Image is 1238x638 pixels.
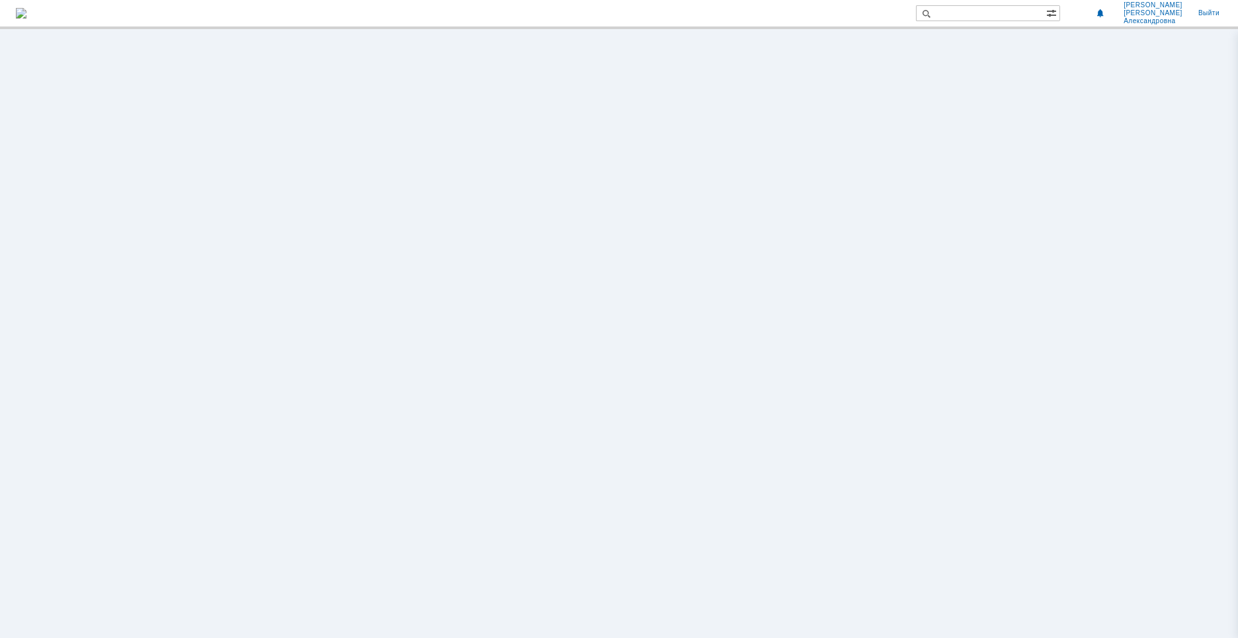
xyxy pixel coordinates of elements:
img: logo [16,8,26,19]
span: Александровна [1124,17,1182,25]
span: [PERSON_NAME] [1124,9,1182,17]
span: [PERSON_NAME] [1124,1,1182,9]
span: Расширенный поиск [1046,6,1059,19]
a: Перейти на домашнюю страницу [16,8,26,19]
